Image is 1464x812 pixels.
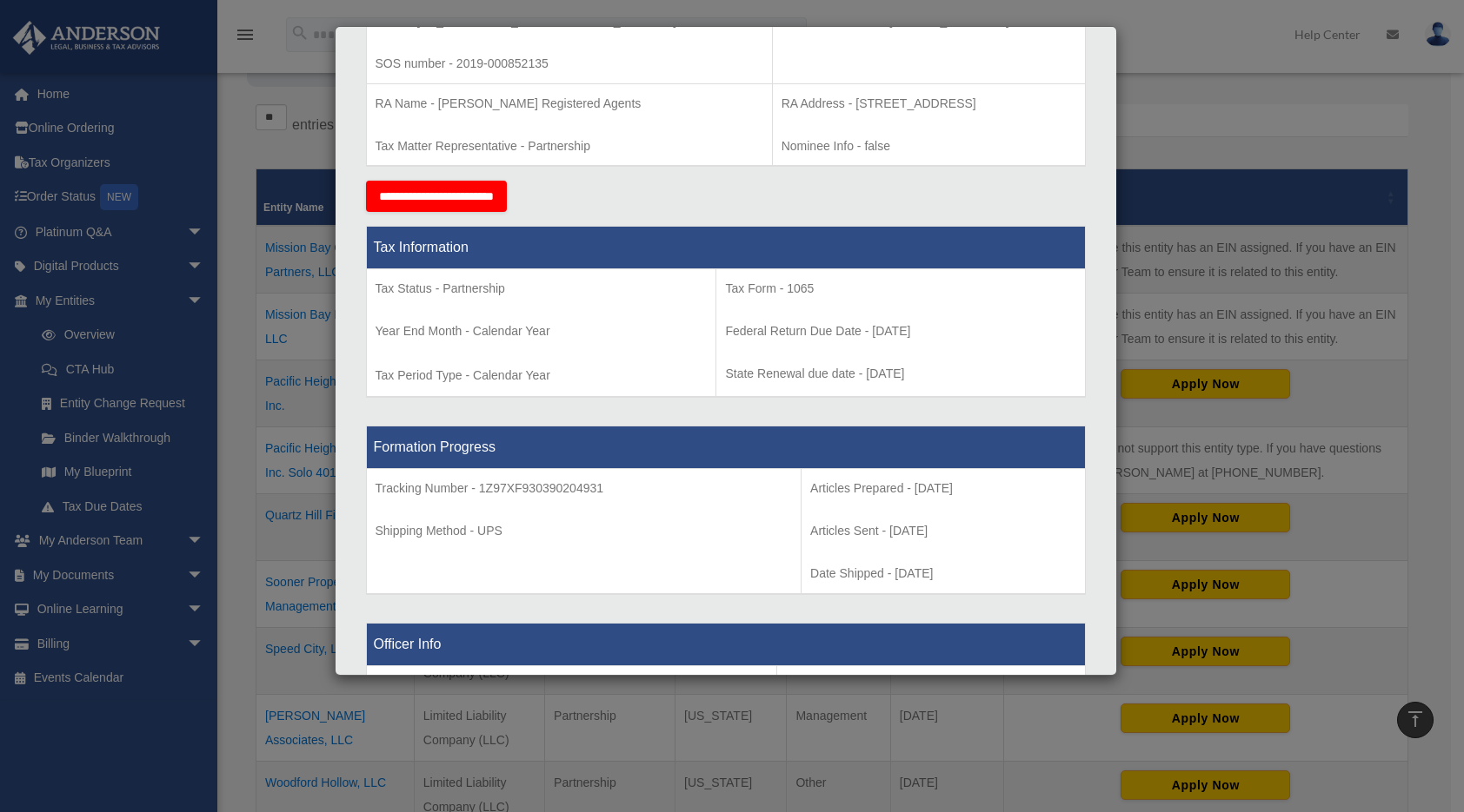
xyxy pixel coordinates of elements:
[376,675,768,696] p: President -
[376,53,763,75] p: SOS number - 2019-000852135
[376,320,708,342] p: Year End Month - Calendar Year
[810,520,1075,542] p: Articles Sent - [DATE]
[725,363,1075,385] p: State Renewal due date - [DATE]
[810,563,1075,584] p: Date Shipped - [DATE]
[376,520,793,542] p: Shipping Method - UPS
[376,278,708,300] p: Tax Status - Partnership
[725,320,1075,342] p: Federal Return Due Date - [DATE]
[366,269,716,398] td: Tax Period Type - Calendar Year
[366,623,1085,665] th: Officer Info
[786,675,1076,696] p: Treasurer -
[782,135,1076,157] p: Nominee Info - false
[376,478,793,499] p: Tracking Number - 1Z97XF930390204931
[366,426,1085,469] th: Formation Progress
[366,227,1085,269] th: Tax Information
[725,278,1075,300] p: Tax Form - 1065
[376,135,763,157] p: Tax Matter Representative - Partnership
[810,478,1075,499] p: Articles Prepared - [DATE]
[376,93,763,115] p: RA Name - [PERSON_NAME] Registered Agents
[782,93,1076,115] p: RA Address - [STREET_ADDRESS]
